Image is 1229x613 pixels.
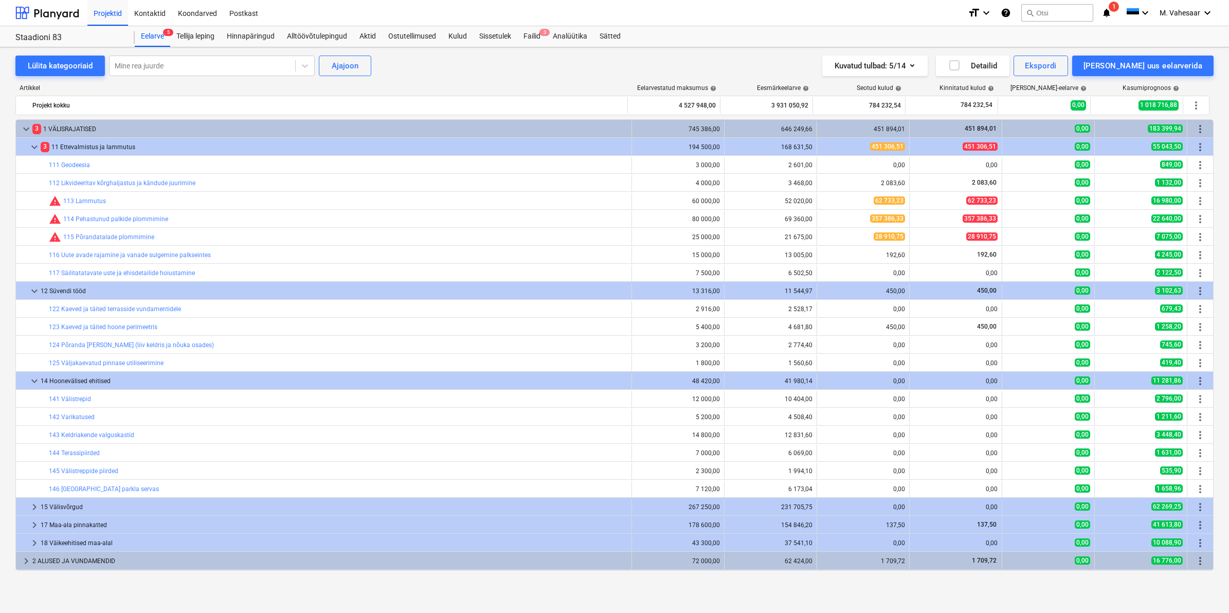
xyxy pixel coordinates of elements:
[49,213,61,225] span: Seotud kulud ületavad prognoosi
[636,287,720,295] div: 13 316,00
[636,503,720,511] div: 267 250,00
[1155,232,1183,241] span: 7 075,00
[473,26,517,47] a: Sissetulek
[636,449,720,457] div: 7 000,00
[914,539,998,547] div: 0,00
[63,197,106,205] a: 113 Lammutus
[49,359,164,367] a: 125 Väljakaevatud pinnase utiliseerimine
[636,377,720,385] div: 48 420,00
[870,214,905,223] span: 357 386,33
[32,553,627,569] div: 2 ALUSED JA VUNDAMENDID
[49,179,195,187] a: 112 Likvideeritav kõrghaljastus ja kändude juurimine
[41,139,627,155] div: 11 Ettevalmistus ja lammutus
[539,29,550,36] span: 3
[821,377,905,385] div: 0,00
[1075,502,1090,511] span: 0,00
[1194,339,1206,351] span: Rohkem tegevusi
[32,97,623,114] div: Projekt kokku
[1194,303,1206,315] span: Rohkem tegevusi
[1151,376,1183,385] span: 11 281,86
[20,555,32,567] span: keyboard_arrow_right
[1194,465,1206,477] span: Rohkem tegevusi
[49,449,100,457] a: 144 Terassipiirded
[221,26,281,47] a: Hinnapäringud
[914,395,998,403] div: 0,00
[729,215,812,223] div: 69 360,00
[1078,85,1087,92] span: help
[636,557,720,565] div: 72 000,00
[821,161,905,169] div: 0,00
[1151,196,1183,205] span: 16 980,00
[1075,142,1090,151] span: 0,00
[1194,141,1206,153] span: Rohkem tegevusi
[976,323,998,330] span: 450,00
[28,519,41,531] span: keyboard_arrow_right
[1155,394,1183,403] span: 2 796,00
[1194,411,1206,423] span: Rohkem tegevusi
[636,197,720,205] div: 60 000,00
[1123,84,1179,92] div: Kasumiprognoos
[28,141,41,153] span: keyboard_arrow_down
[637,84,716,92] div: Eelarvestatud maksumus
[976,287,998,294] span: 450,00
[1010,84,1087,92] div: [PERSON_NAME]-eelarve
[41,517,627,533] div: 17 Maa-ala pinnakatted
[1171,85,1179,92] span: help
[636,539,720,547] div: 43 300,00
[1194,555,1206,567] span: Rohkem tegevusi
[821,503,905,511] div: 0,00
[1155,322,1183,331] span: 1 258,20
[636,215,720,223] div: 80 000,00
[914,305,998,313] div: 0,00
[729,413,812,421] div: 4 508,40
[821,395,905,403] div: 0,00
[821,557,905,565] div: 1 709,72
[1194,177,1206,189] span: Rohkem tegevusi
[948,59,997,73] div: Detailid
[1151,556,1183,565] span: 16 776,00
[32,121,627,137] div: 1 VÄLISRAJATISED
[1194,393,1206,405] span: Rohkem tegevusi
[1151,538,1183,547] span: 10 088,90
[1075,430,1090,439] span: 0,00
[636,125,720,133] div: 745 386,00
[1138,100,1179,110] span: 1 018 716,88
[874,196,905,205] span: 62 733,23
[1075,538,1090,547] span: 0,00
[914,161,998,169] div: 0,00
[1025,59,1056,73] div: Ekspordi
[1151,502,1183,511] span: 62 269,25
[547,26,593,47] a: Analüütika
[49,395,91,403] a: 141 Välistrepid
[1160,466,1183,475] span: 535,90
[893,85,901,92] span: help
[636,521,720,529] div: 178 600,00
[1075,340,1090,349] span: 0,00
[63,215,168,223] a: 114 Pehastunud palkide plommimine
[593,26,627,47] a: Sätted
[835,59,915,73] div: Kuvatud tulbad : 5/14
[1075,214,1090,223] span: 0,00
[1071,100,1086,110] span: 0,00
[729,143,812,151] div: 168 631,50
[1155,250,1183,259] span: 4 245,00
[976,251,998,258] span: 192,60
[1194,267,1206,279] span: Rohkem tegevusi
[15,56,105,76] button: Lülita kategooriaid
[1075,124,1090,133] span: 0,00
[821,269,905,277] div: 0,00
[1194,501,1206,513] span: Rohkem tegevusi
[729,125,812,133] div: 646 249,66
[1151,214,1183,223] span: 22 640,00
[870,142,905,151] span: 451 306,51
[49,341,214,349] a: 124 Põranda [PERSON_NAME] (liiv keldris ja nõuka osades)
[821,431,905,439] div: 0,00
[1075,448,1090,457] span: 0,00
[729,197,812,205] div: 52 020,00
[1075,556,1090,565] span: 0,00
[382,26,442,47] a: Ostutellimused
[1155,268,1183,277] span: 2 122,50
